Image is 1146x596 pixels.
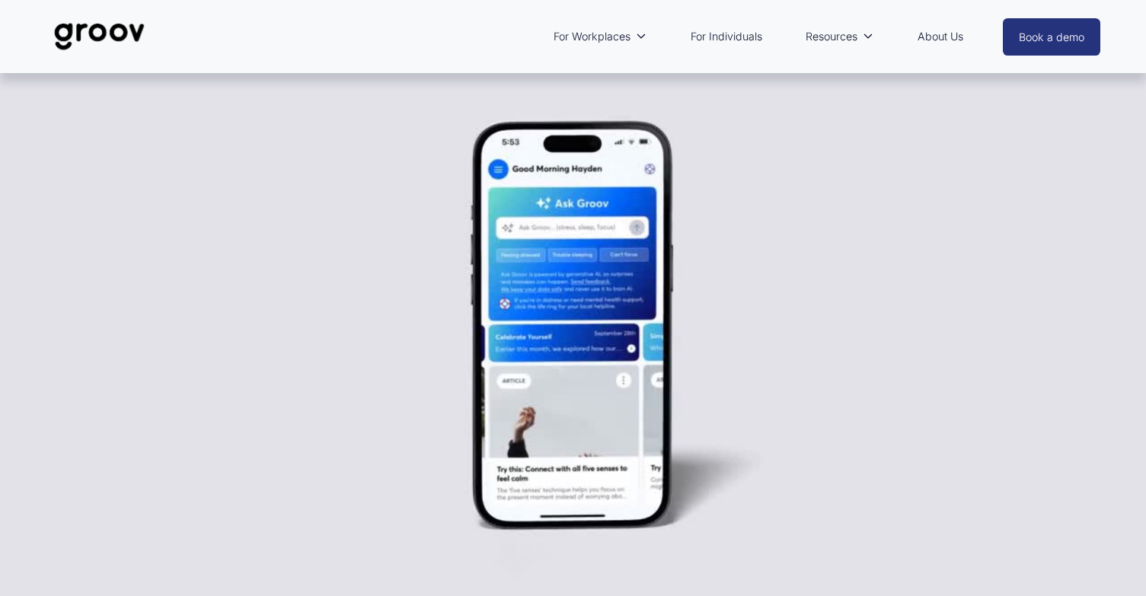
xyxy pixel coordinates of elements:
img: Groov | Unlock Human Potential at Work and in Life [46,11,153,62]
a: folder dropdown [546,19,654,54]
a: Book a demo [1003,18,1100,56]
span: For Workplaces [554,27,630,46]
span: Resources [806,27,857,46]
a: folder dropdown [798,19,881,54]
a: For Individuals [683,19,770,54]
a: About Us [910,19,971,54]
